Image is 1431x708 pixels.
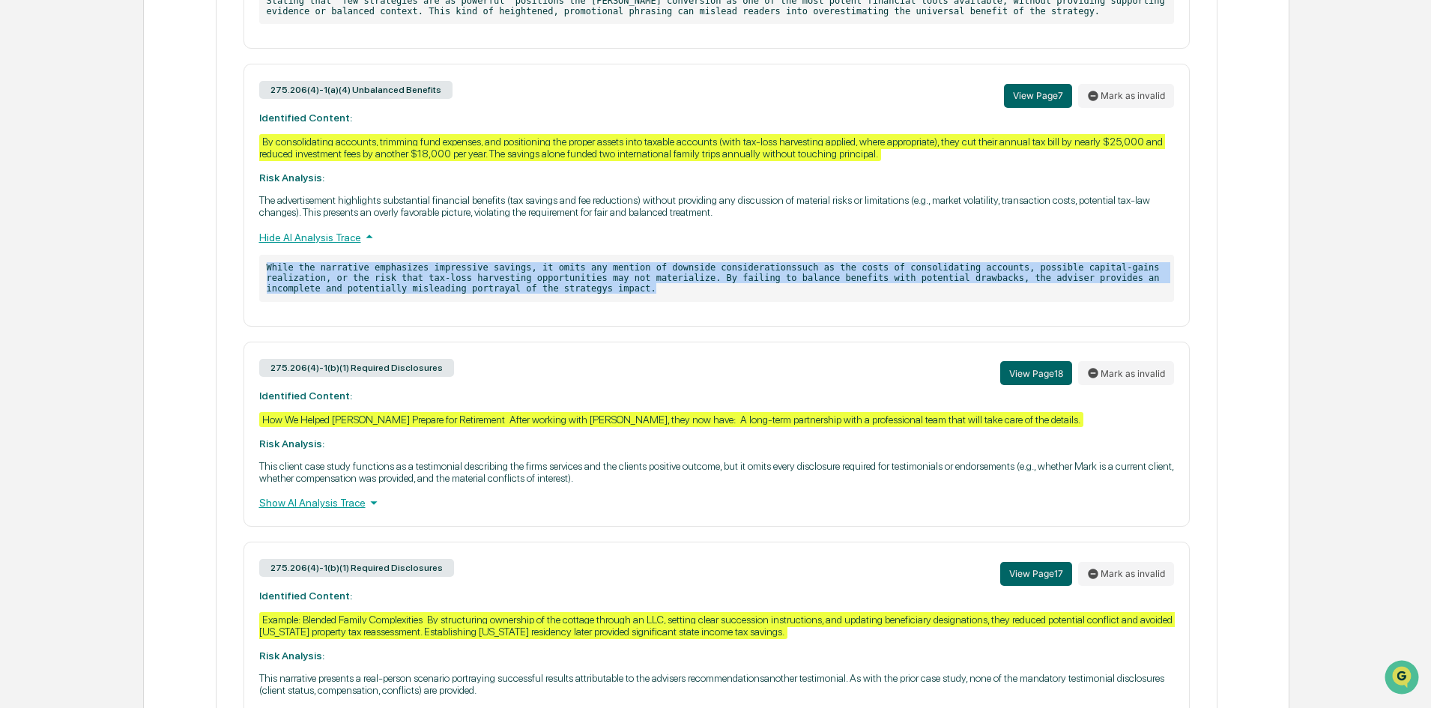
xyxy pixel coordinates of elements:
[124,204,130,216] span: •
[30,266,97,281] span: Preclearance
[1004,84,1072,108] button: View Page7
[1078,562,1174,586] button: Mark as invalid
[133,204,163,216] span: [DATE]
[259,134,1165,161] div: By consolidating accounts, trimming fund expenses, and positioning the proper assets into taxable...
[67,130,206,142] div: We're available if you need us!
[259,650,324,662] strong: Risk Analysis:
[259,81,453,99] div: 275.206(4)-1(a)(4) Unbalanced Benefits
[259,672,1174,696] p: This narrative presents a real-person scenario portraying successful results attributable to the ...
[46,204,121,216] span: [PERSON_NAME]
[15,115,42,142] img: 1746055101610-c473b297-6a78-478c-a979-82029cc54cd1
[259,612,1175,639] div: Example: Blended Family Complexities By structuring ownership of the cottage through an LLC, sett...
[15,190,39,214] img: Joel Crampton
[124,266,186,281] span: Attestations
[1383,659,1424,699] iframe: Open customer support
[259,390,352,402] strong: Identified Content:
[67,115,246,130] div: Start new chat
[1000,562,1072,586] button: View Page17
[259,112,352,124] strong: Identified Content:
[259,460,1174,484] p: This client case study functions as a testimonial describing the firms services and the clients p...
[30,294,94,309] span: Data Lookup
[259,438,324,450] strong: Risk Analysis:
[31,115,58,142] img: 8933085812038_c878075ebb4cc5468115_72.jpg
[15,31,273,55] p: How can we help?
[9,288,100,315] a: 🔎Data Lookup
[1000,361,1072,385] button: View Page18
[15,166,100,178] div: Past conversations
[15,267,27,279] div: 🖐️
[1078,361,1174,385] button: Mark as invalid
[109,267,121,279] div: 🗄️
[259,172,324,184] strong: Risk Analysis:
[149,331,181,342] span: Pylon
[259,229,1174,245] div: Hide AI Analysis Trace
[259,494,1174,511] div: Show AI Analysis Trace
[232,163,273,181] button: See all
[259,590,352,602] strong: Identified Content:
[15,296,27,308] div: 🔎
[106,330,181,342] a: Powered byPylon
[9,260,103,287] a: 🖐️Preclearance
[259,255,1174,302] p: While the narrative emphasizes impressive savings, it omits any mention of downside consideration...
[259,559,454,577] div: 275.206(4)-1(b)(1) Required Disclosures
[255,119,273,137] button: Start new chat
[103,260,192,287] a: 🗄️Attestations
[259,359,454,377] div: 275.206(4)-1(b)(1) Required Disclosures
[1078,84,1174,108] button: Mark as invalid
[259,412,1083,427] div: How We Helped [PERSON_NAME] Prepare for Retirement After working with [PERSON_NAME], they now hav...
[259,194,1174,218] p: The advertisement highlights substantial financial benefits (tax savings and fee reductions) with...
